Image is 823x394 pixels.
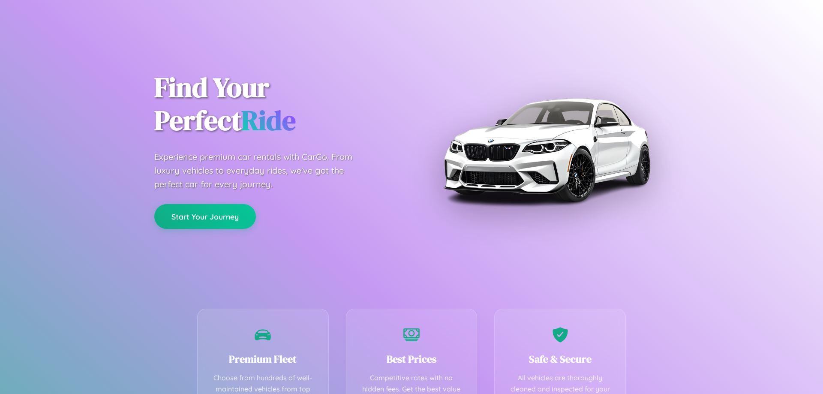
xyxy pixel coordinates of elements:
[439,43,654,257] img: Premium BMW car rental vehicle
[508,352,613,366] h3: Safe & Secure
[154,150,369,191] p: Experience premium car rentals with CarGo. From luxury vehicles to everyday rides, we've got the ...
[154,204,256,229] button: Start Your Journey
[241,102,296,139] span: Ride
[154,71,399,137] h1: Find Your Perfect
[359,352,464,366] h3: Best Prices
[210,352,315,366] h3: Premium Fleet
